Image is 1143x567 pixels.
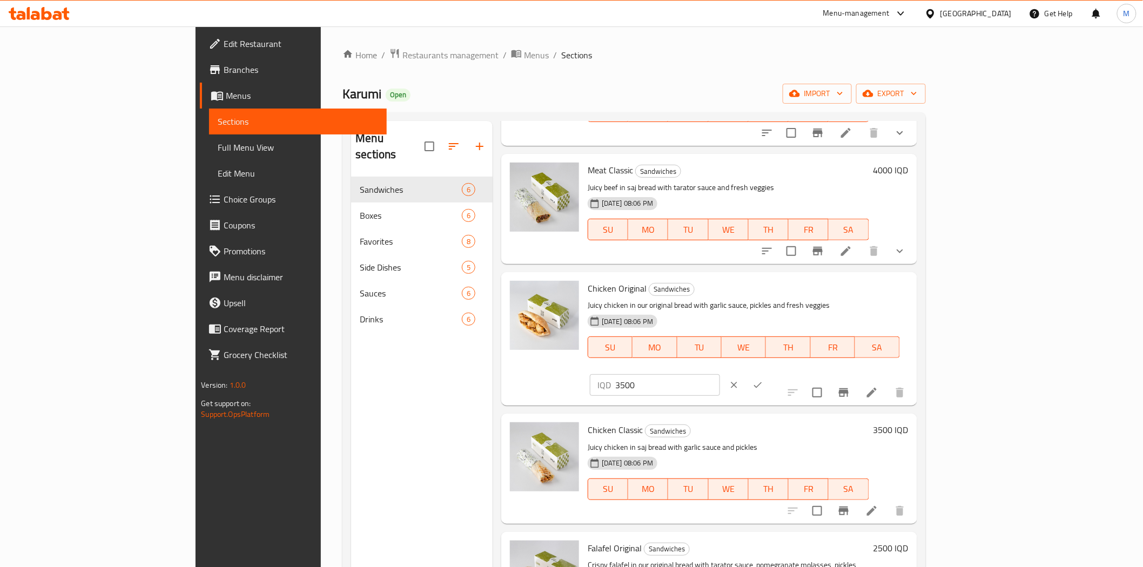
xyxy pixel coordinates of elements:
[709,219,749,240] button: WE
[386,89,411,102] div: Open
[709,478,749,500] button: WE
[360,313,462,326] span: Drinks
[351,306,493,332] div: Drinks6
[524,49,549,62] span: Menus
[722,336,766,358] button: WE
[467,133,493,159] button: Add section
[770,340,806,355] span: TH
[588,219,628,240] button: SU
[402,49,499,62] span: Restaurants management
[510,281,579,350] img: Chicken Original
[224,63,378,76] span: Branches
[224,193,378,206] span: Choice Groups
[628,478,668,500] button: MO
[226,89,378,102] span: Menus
[201,396,251,410] span: Get support on:
[789,219,829,240] button: FR
[713,481,744,497] span: WE
[351,228,493,254] div: Favorites8
[360,209,462,222] div: Boxes
[462,185,475,195] span: 6
[462,211,475,221] span: 6
[823,7,890,20] div: Menu-management
[597,458,657,468] span: [DATE] 08:06 PM
[209,109,386,134] a: Sections
[510,422,579,491] img: Chicken Classic
[859,340,895,355] span: SA
[462,209,475,222] div: items
[873,163,909,178] h6: 4000 IQD
[588,299,899,312] p: Juicy chicken in our original bread with garlic sauce, pickles and fresh veggies
[201,407,270,421] a: Support.OpsPlatform
[856,84,926,104] button: export
[360,235,462,248] span: Favorites
[441,133,467,159] span: Sort sections
[753,222,784,238] span: TH
[230,378,246,392] span: 1.0.0
[839,245,852,258] a: Edit menu item
[887,238,913,264] button: show more
[597,379,611,391] p: IQD
[831,380,857,406] button: Branch-specific-item
[588,280,647,296] span: Chicken Original
[646,425,690,437] span: Sandwiches
[209,134,386,160] a: Full Menu View
[360,261,462,274] span: Side Dishes
[593,481,624,497] span: SU
[815,340,851,355] span: FR
[360,183,462,196] span: Sandwiches
[360,287,462,300] span: Sauces
[636,165,681,178] span: Sandwiches
[791,87,843,100] span: import
[865,386,878,399] a: Edit menu item
[462,235,475,248] div: items
[209,160,386,186] a: Edit Menu
[805,120,831,146] button: Branch-specific-item
[780,122,803,144] span: Select to update
[462,313,475,326] div: items
[588,336,633,358] button: SU
[873,541,909,556] h6: 2500 IQD
[200,238,386,264] a: Promotions
[462,288,475,299] span: 6
[224,348,378,361] span: Grocery Checklist
[831,498,857,524] button: Branch-specific-item
[200,31,386,57] a: Edit Restaurant
[865,504,878,517] a: Edit menu item
[805,238,831,264] button: Branch-specific-item
[351,254,493,280] div: Side Dishes5
[746,373,770,397] button: ok
[200,342,386,368] a: Grocery Checklist
[561,49,592,62] span: Sections
[855,336,899,358] button: SA
[780,240,803,262] span: Select to update
[811,336,855,358] button: FR
[593,340,628,355] span: SU
[200,316,386,342] a: Coverage Report
[873,422,909,437] h6: 3500 IQD
[224,271,378,283] span: Menu disclaimer
[793,222,824,238] span: FR
[503,49,507,62] li: /
[224,37,378,50] span: Edit Restaurant
[418,135,441,158] span: Select all sections
[668,478,708,500] button: TU
[789,478,829,500] button: FR
[389,48,499,62] a: Restaurants management
[386,90,411,99] span: Open
[887,498,913,524] button: delete
[644,543,689,555] span: Sandwiches
[749,478,789,500] button: TH
[218,115,378,128] span: Sections
[668,219,708,240] button: TU
[351,202,493,228] div: Boxes6
[829,219,869,240] button: SA
[462,183,475,196] div: items
[224,245,378,258] span: Promotions
[200,212,386,238] a: Coupons
[793,481,824,497] span: FR
[806,500,829,522] span: Select to update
